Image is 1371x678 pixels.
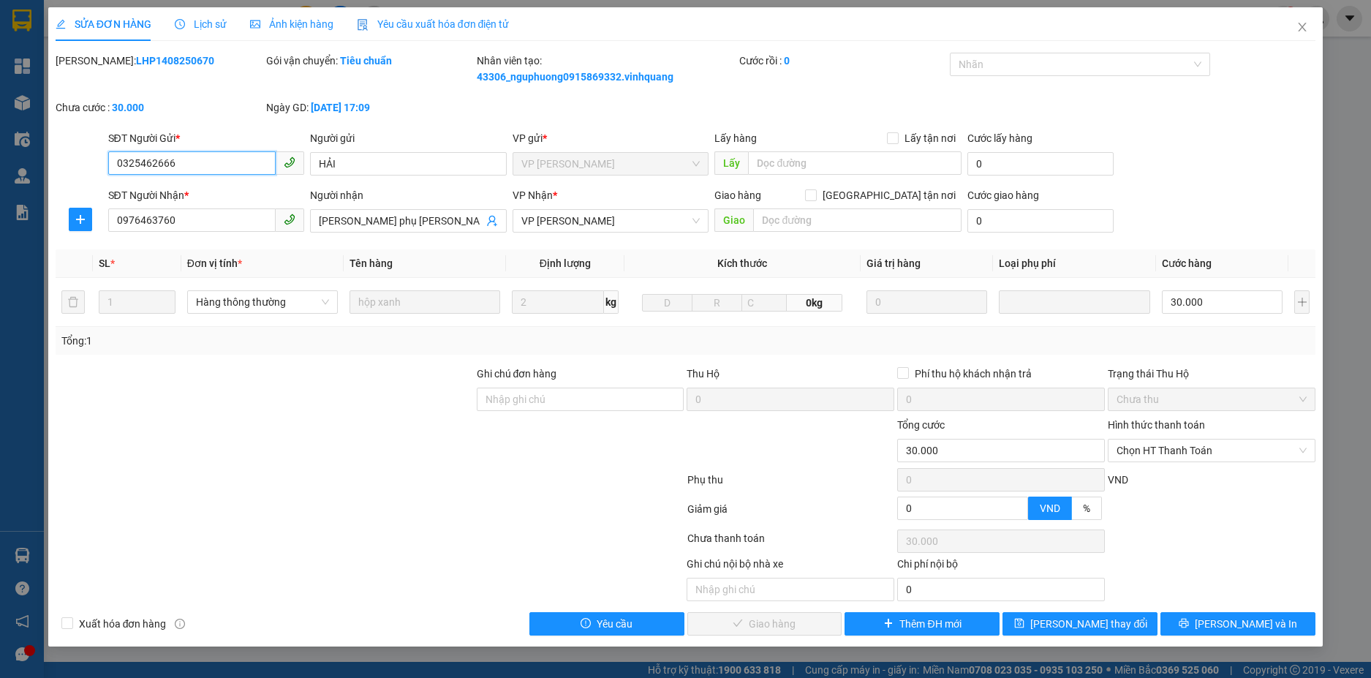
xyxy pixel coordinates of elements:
[529,612,684,636] button: exclamation-circleYêu cầu
[687,368,720,380] span: Thu Hộ
[687,578,894,601] input: Nhập ghi chú
[175,19,185,29] span: clock-circle
[687,556,894,578] div: Ghi chú nội bộ nhà xe
[196,291,329,313] span: Hàng thông thường
[61,333,529,349] div: Tổng: 1
[899,130,962,146] span: Lấy tận nơi
[112,102,144,113] b: 30.000
[714,208,753,232] span: Giao
[909,366,1038,382] span: Phí thu hộ khách nhận trả
[350,257,393,269] span: Tên hàng
[56,99,263,116] div: Chưa cước :
[686,472,896,497] div: Phụ thu
[310,187,507,203] div: Người nhận
[817,187,962,203] span: [GEOGRAPHIC_DATA] tận nơi
[513,130,709,146] div: VP gửi
[714,189,761,201] span: Giao hàng
[784,55,790,67] b: 0
[967,132,1032,144] label: Cước lấy hàng
[967,189,1039,201] label: Cước giao hàng
[1083,502,1090,514] span: %
[357,18,510,30] span: Yêu cầu xuất hóa đơn điện tử
[581,618,591,630] span: exclamation-circle
[521,210,700,232] span: VP Trần Khát Chân
[1002,612,1157,636] button: save[PERSON_NAME] thay đổi
[967,152,1113,176] input: Cước lấy hàng
[61,290,85,314] button: delete
[897,419,945,431] span: Tổng cước
[1117,440,1307,462] span: Chọn HT Thanh Toán
[340,55,392,67] b: Tiêu chuẩn
[284,214,295,225] span: phone
[1108,419,1205,431] label: Hình thức thanh toán
[175,619,185,629] span: info-circle
[73,616,173,632] span: Xuất hóa đơn hàng
[866,257,921,269] span: Giá trị hàng
[714,132,757,144] span: Lấy hàng
[56,53,263,69] div: [PERSON_NAME]:
[1162,257,1212,269] span: Cước hàng
[604,290,619,314] span: kg
[521,153,700,175] span: VP LÊ HỒNG PHONG
[56,19,66,29] span: edit
[187,257,242,269] span: Đơn vị tính
[284,157,295,168] span: phone
[642,294,692,312] input: D
[1195,616,1297,632] span: [PERSON_NAME] và In
[686,530,896,556] div: Chưa thanh toán
[486,215,498,227] span: user-add
[513,189,553,201] span: VP Nhận
[69,214,91,225] span: plus
[250,19,260,29] span: picture
[899,616,961,632] span: Thêm ĐH mới
[739,53,947,69] div: Cước rồi :
[99,257,110,269] span: SL
[1179,618,1189,630] span: printer
[753,208,962,232] input: Dọc đường
[350,290,500,314] input: VD: Bàn, Ghế
[748,151,962,175] input: Dọc đường
[1117,388,1307,410] span: Chưa thu
[108,187,305,203] div: SĐT Người Nhận
[687,612,842,636] button: checkGiao hàng
[266,53,474,69] div: Gói vận chuyển:
[1030,616,1147,632] span: [PERSON_NAME] thay đổi
[108,130,305,146] div: SĐT Người Gửi
[883,618,894,630] span: plus
[477,71,673,83] b: 43306_nguphuong0915869332.vinhquang
[741,294,787,312] input: C
[1160,612,1315,636] button: printer[PERSON_NAME] và In
[1108,474,1128,486] span: VND
[787,294,842,312] span: 0kg
[845,612,1000,636] button: plusThêm ĐH mới
[69,208,92,231] button: plus
[897,556,1105,578] div: Chi phí nội bộ
[714,151,748,175] span: Lấy
[477,53,737,85] div: Nhân viên tạo:
[1108,366,1315,382] div: Trạng thái Thu Hộ
[1296,21,1308,33] span: close
[266,99,474,116] div: Ngày GD:
[866,290,988,314] input: 0
[540,257,591,269] span: Định lượng
[477,388,684,411] input: Ghi chú đơn hàng
[967,209,1113,233] input: Cước giao hàng
[686,501,896,527] div: Giảm giá
[250,18,333,30] span: Ảnh kiện hàng
[1294,290,1310,314] button: plus
[692,294,742,312] input: R
[597,616,632,632] span: Yêu cầu
[717,257,767,269] span: Kích thước
[136,55,214,67] b: LHP1408250670
[477,368,557,380] label: Ghi chú đơn hàng
[357,19,369,31] img: icon
[56,18,151,30] span: SỬA ĐƠN HÀNG
[993,249,1155,278] th: Loại phụ phí
[1014,618,1024,630] span: save
[1282,7,1323,48] button: Close
[310,130,507,146] div: Người gửi
[1040,502,1060,514] span: VND
[311,102,370,113] b: [DATE] 17:09
[175,18,227,30] span: Lịch sử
